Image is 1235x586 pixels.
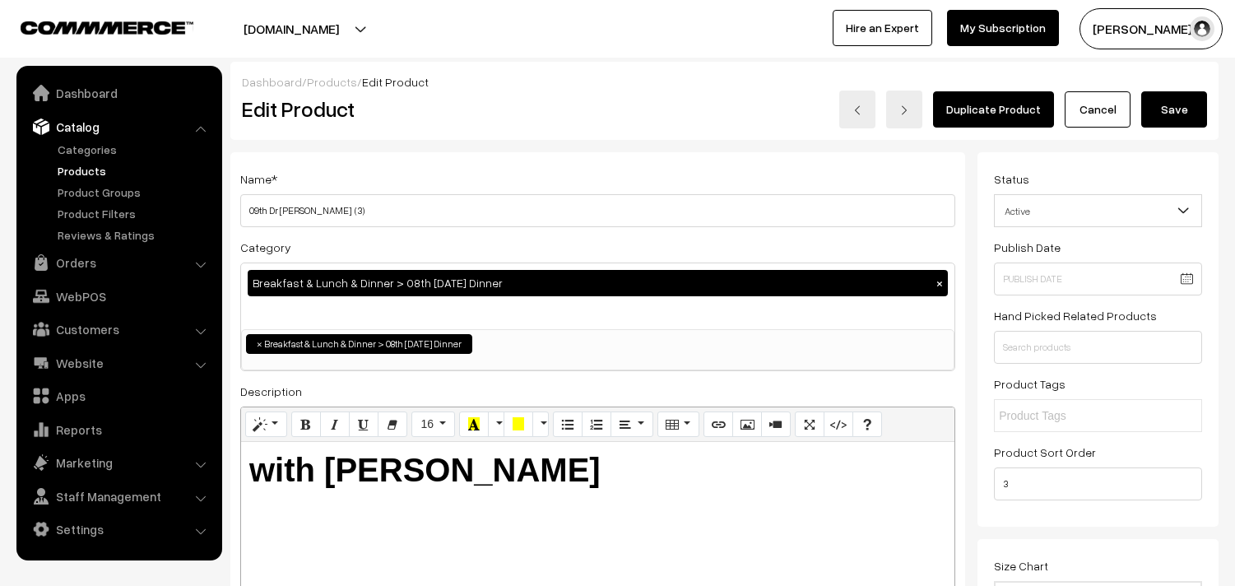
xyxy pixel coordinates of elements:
span: Active [994,194,1202,227]
a: COMMMERCE [21,16,165,36]
span: 16 [420,417,434,430]
label: Name [240,170,277,188]
a: Settings [21,514,216,544]
button: Bold (CTRL+B) [291,412,321,438]
img: left-arrow.png [852,105,862,115]
button: Font Size [411,412,455,438]
button: Code View [824,412,853,438]
a: Staff Management [21,481,216,511]
label: Size Chart [994,557,1048,574]
button: Picture [732,412,762,438]
b: with [PERSON_NAME] [249,452,601,488]
button: Save [1141,91,1207,128]
button: More Color [532,412,549,438]
img: right-arrow.png [899,105,909,115]
input: Publish Date [994,263,1202,295]
div: / / [242,73,1207,91]
label: Publish Date [994,239,1061,256]
a: Apps [21,381,216,411]
button: Link (CTRL+K) [703,412,733,438]
button: Video [761,412,791,438]
button: Full Screen [795,412,824,438]
a: WebPOS [21,281,216,311]
button: Table [657,412,699,438]
label: Description [240,383,302,400]
button: Ordered list (CTRL+SHIFT+NUM8) [582,412,611,438]
input: Product Tags [999,407,1143,425]
a: Product Groups [53,184,216,201]
span: Active [995,197,1201,226]
a: Website [21,348,216,378]
button: Help [852,412,882,438]
button: Style [245,412,287,438]
label: Status [994,170,1029,188]
a: Hire an Expert [833,10,932,46]
button: Underline (CTRL+U) [349,412,378,438]
input: Search products [994,331,1202,364]
a: My Subscription [947,10,1059,46]
button: More Color [488,412,504,438]
label: Product Sort Order [994,444,1096,461]
a: Reports [21,415,216,444]
button: Italic (CTRL+I) [320,412,350,438]
img: COMMMERCE [21,21,193,34]
a: Products [307,75,357,89]
a: Products [53,162,216,179]
a: Product Filters [53,205,216,222]
a: Duplicate Product [933,91,1054,128]
label: Hand Picked Related Products [994,307,1157,324]
input: Enter Number [994,467,1202,500]
a: Catalog [21,112,216,142]
a: Cancel [1065,91,1131,128]
h2: Edit Product [242,96,629,122]
a: Dashboard [242,75,302,89]
a: Dashboard [21,78,216,108]
span: Edit Product [362,75,429,89]
div: Breakfast & Lunch & Dinner > 08th [DATE] Dinner [248,270,948,296]
button: Recent Color [459,412,489,438]
input: Name [240,194,955,227]
a: Marketing [21,448,216,477]
a: Customers [21,314,216,344]
button: Unordered list (CTRL+SHIFT+NUM7) [553,412,583,438]
img: user [1190,16,1214,41]
label: Product Tags [994,375,1066,393]
button: Remove Font Style (CTRL+\) [378,412,407,438]
a: Orders [21,248,216,277]
button: [DOMAIN_NAME] [186,8,397,49]
button: Background Color [504,412,533,438]
button: Paragraph [611,412,652,438]
button: × [932,276,947,291]
a: Categories [53,141,216,158]
button: [PERSON_NAME] s… [1079,8,1223,49]
a: Reviews & Ratings [53,226,216,244]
